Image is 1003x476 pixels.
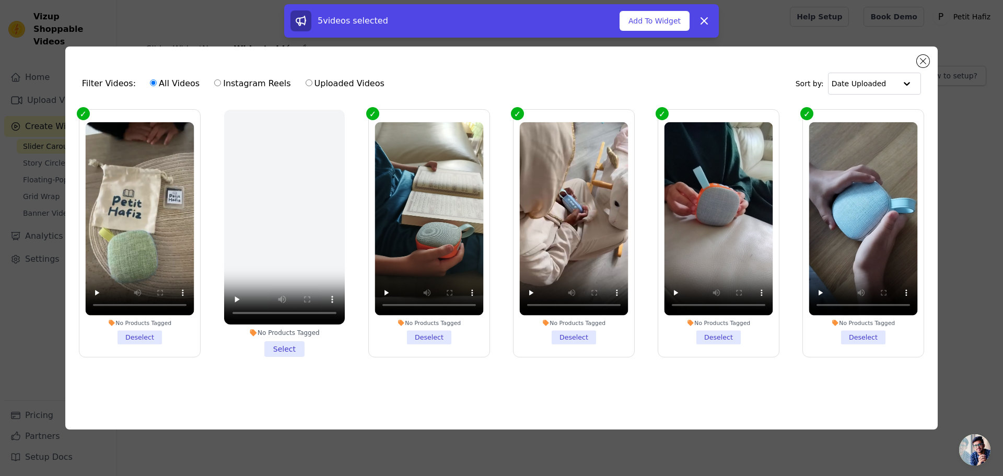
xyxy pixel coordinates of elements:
[82,72,390,96] div: Filter Videos:
[85,319,194,327] div: No Products Tagged
[664,319,773,327] div: No Products Tagged
[214,77,291,90] label: Instagram Reels
[796,73,922,95] div: Sort by:
[224,329,345,337] div: No Products Tagged
[520,319,628,327] div: No Products Tagged
[959,434,990,466] div: Ouvrir le chat
[375,319,483,327] div: No Products Tagged
[917,55,929,67] button: Close modal
[149,77,200,90] label: All Videos
[809,319,918,327] div: No Products Tagged
[620,11,690,31] button: Add To Widget
[318,16,388,26] span: 5 videos selected
[305,77,385,90] label: Uploaded Videos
